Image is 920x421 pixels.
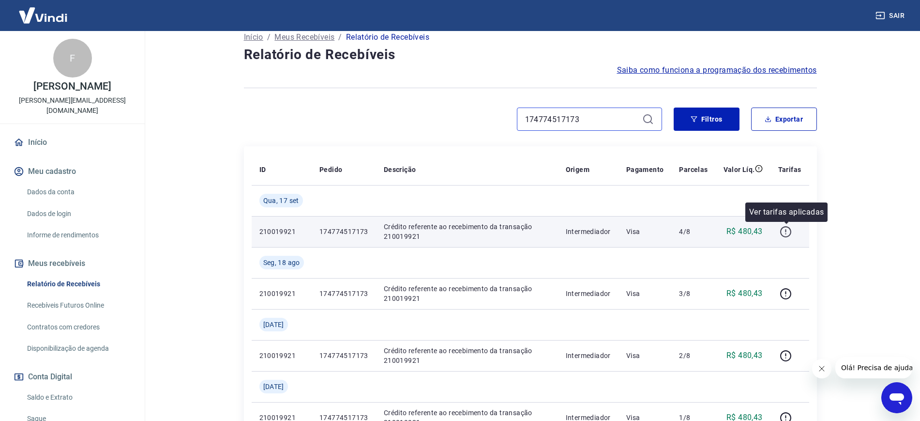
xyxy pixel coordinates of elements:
p: Crédito referente ao recebimento da transação 210019921 [384,284,550,303]
iframe: Botão para abrir a janela de mensagens [881,382,912,413]
button: Exportar [751,108,817,131]
img: Vindi [12,0,75,30]
p: Visa [626,227,664,236]
p: R$ 480,43 [726,226,763,237]
iframe: Mensagem da empresa [835,357,912,378]
a: Meus Recebíveis [274,31,334,43]
a: Saldo e Extrato [23,388,133,407]
p: 174774517173 [319,289,368,298]
span: [DATE] [263,382,284,391]
p: [PERSON_NAME] [33,81,111,92]
p: 2/8 [679,351,708,360]
p: Intermediador [566,351,611,360]
h4: Relatório de Recebíveis [244,45,817,64]
p: ID [259,165,266,174]
div: F [53,39,92,78]
button: Meu cadastro [12,161,133,182]
p: 3/8 [679,289,708,298]
button: Sair [874,7,908,25]
p: Visa [626,289,664,298]
button: Filtros [674,108,739,131]
p: Tarifas [778,165,801,174]
p: 210019921 [259,227,304,236]
a: Dados de login [23,204,133,224]
p: / [267,31,271,43]
button: Conta Digital [12,366,133,388]
p: Intermediador [566,227,611,236]
button: Meus recebíveis [12,253,133,274]
p: 210019921 [259,351,304,360]
a: Dados da conta [23,182,133,202]
a: Informe de rendimentos [23,225,133,245]
p: 210019921 [259,289,304,298]
a: Início [244,31,263,43]
p: Parcelas [679,165,708,174]
p: [PERSON_NAME][EMAIL_ADDRESS][DOMAIN_NAME] [8,95,137,116]
p: R$ 480,43 [726,288,763,299]
p: Crédito referente ao recebimento da transação 210019921 [384,346,550,365]
a: Disponibilização de agenda [23,339,133,359]
p: Origem [566,165,589,174]
p: Valor Líq. [724,165,755,174]
p: Pagamento [626,165,664,174]
p: R$ 480,43 [726,350,763,361]
p: 4/8 [679,227,708,236]
input: Busque pelo número do pedido [525,112,638,126]
a: Início [12,132,133,153]
a: Relatório de Recebíveis [23,274,133,294]
p: Relatório de Recebíveis [346,31,429,43]
p: / [338,31,342,43]
span: Seg, 18 ago [263,258,300,267]
a: Contratos com credores [23,317,133,337]
p: Intermediador [566,289,611,298]
p: Descrição [384,165,416,174]
span: Qua, 17 set [263,196,299,205]
p: 174774517173 [319,227,368,236]
span: Olá! Precisa de ajuda? [6,7,81,15]
p: Visa [626,351,664,360]
span: [DATE] [263,320,284,329]
p: 174774517173 [319,351,368,360]
a: Saiba como funciona a programação dos recebimentos [617,64,817,76]
p: Ver tarifas aplicadas [749,206,824,218]
iframe: Fechar mensagem [812,359,831,378]
a: Recebíveis Futuros Online [23,296,133,315]
p: Pedido [319,165,342,174]
p: Crédito referente ao recebimento da transação 210019921 [384,222,550,241]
